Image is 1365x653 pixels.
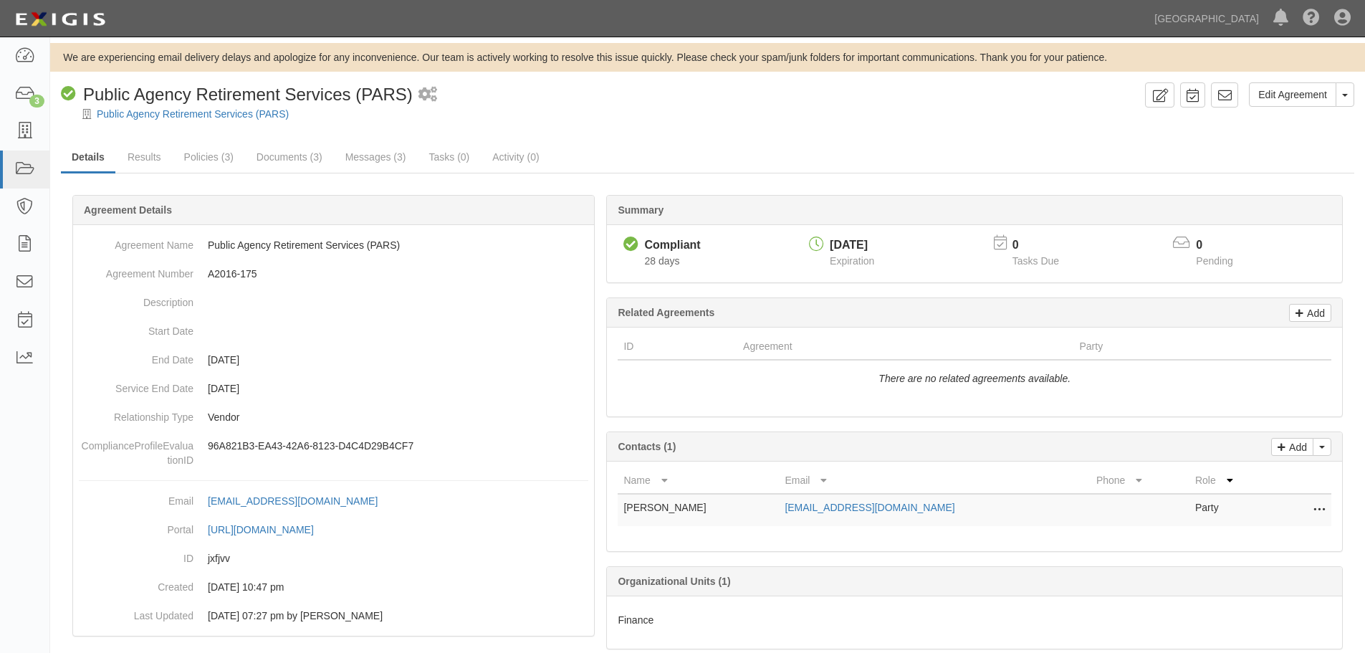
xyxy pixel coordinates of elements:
dd: [DATE] [79,374,588,403]
div: 3 [29,95,44,108]
i: Compliant [623,237,638,252]
a: [GEOGRAPHIC_DATA] [1147,4,1266,33]
span: Tasks Due [1012,255,1059,267]
i: Help Center - Complianz [1303,10,1320,27]
img: logo-5460c22ac91f19d4615b14bd174203de0afe785f0fc80cf4dbbc73dc1793850b.png [11,6,110,32]
dd: Public Agency Retirement Services (PARS) [79,231,588,259]
a: Results [117,143,172,171]
div: [EMAIL_ADDRESS][DOMAIN_NAME] [208,494,378,508]
a: [EMAIL_ADDRESS][DOMAIN_NAME] [208,495,393,507]
dd: [DATE] 07:27 pm by [PERSON_NAME] [79,601,588,630]
dt: ComplianceProfileEvaluationID [79,432,193,467]
th: Name [618,467,779,494]
p: 96A821B3-EA43-42A6-8123-D4C4D29B4CF7 [208,439,588,453]
span: Since 07/31/2025 [644,255,679,267]
div: Compliant [644,237,700,254]
a: Policies (3) [173,143,244,171]
th: Role [1189,467,1274,494]
th: ID [618,333,737,360]
a: [EMAIL_ADDRESS][DOMAIN_NAME] [785,502,954,513]
dt: Agreement Number [79,259,193,281]
a: Edit Agreement [1249,82,1336,107]
a: Tasks (0) [418,143,480,171]
p: 0 [1012,237,1077,254]
td: [PERSON_NAME] [618,494,779,526]
span: Finance [618,614,653,626]
b: Related Agreements [618,307,714,318]
dt: End Date [79,345,193,367]
p: 0 [1196,237,1250,254]
dd: jxfjvv [79,544,588,573]
a: Add [1271,438,1313,456]
span: Expiration [830,255,874,267]
div: [DATE] [830,237,874,254]
span: Pending [1196,255,1232,267]
dt: Email [79,487,193,508]
div: We are experiencing email delivery delays and apologize for any inconvenience. Our team is active... [50,50,1365,65]
th: Email [779,467,1091,494]
a: Activity (0) [482,143,550,171]
th: Phone [1091,467,1189,494]
a: Details [61,143,115,173]
p: Add [1285,439,1307,455]
a: [URL][DOMAIN_NAME] [208,524,330,535]
b: Organizational Units (1) [618,576,730,587]
th: Agreement [737,333,1073,360]
dd: [DATE] 10:47 pm [79,573,588,601]
dd: A2016-175 [79,259,588,288]
div: Public Agency Retirement Services (PARS) [61,82,413,107]
dt: Last Updated [79,601,193,623]
dt: Agreement Name [79,231,193,252]
i: Compliant [61,87,76,102]
dt: Created [79,573,193,594]
b: Contacts (1) [618,441,676,452]
td: Party [1189,494,1274,526]
dt: Start Date [79,317,193,338]
dt: Portal [79,515,193,537]
dd: Vendor [79,403,588,432]
i: 2 scheduled workflows [418,87,437,103]
dt: Relationship Type [79,403,193,424]
a: Add [1289,304,1331,322]
a: Public Agency Retirement Services (PARS) [97,108,289,120]
dd: [DATE] [79,345,588,374]
th: Party [1073,333,1268,360]
p: Add [1303,305,1325,321]
a: Documents (3) [246,143,333,171]
dt: ID [79,544,193,566]
dt: Description [79,288,193,310]
a: Messages (3) [335,143,417,171]
span: Public Agency Retirement Services (PARS) [83,85,413,104]
dt: Service End Date [79,374,193,396]
b: Agreement Details [84,204,172,216]
b: Summary [618,204,664,216]
i: There are no related agreements available. [878,373,1071,384]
